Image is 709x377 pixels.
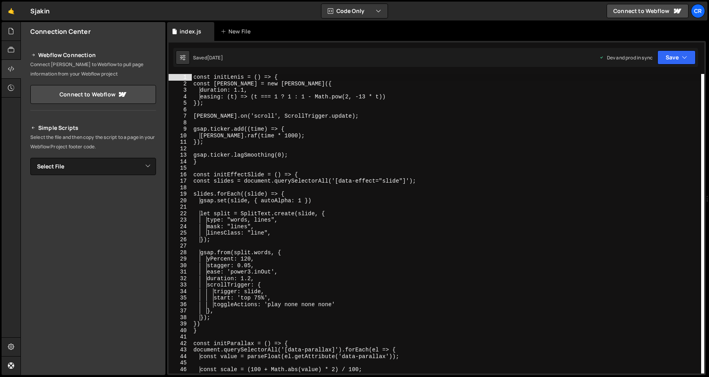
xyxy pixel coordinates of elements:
div: 25 [169,230,192,237]
div: 1 [169,74,192,81]
div: 4 [169,94,192,100]
div: 11 [169,139,192,146]
div: 22 [169,211,192,217]
div: 16 [169,172,192,178]
div: Sjakin [30,6,50,16]
div: 7 [169,113,192,120]
h2: Connection Center [30,27,91,36]
div: 20 [169,198,192,204]
a: Connect to Webflow [30,85,156,104]
div: 36 [169,301,192,308]
a: 🤙 [2,2,21,20]
div: 26 [169,237,192,243]
h2: Simple Scripts [30,123,156,133]
a: Connect to Webflow [607,4,689,18]
div: 43 [169,347,192,353]
div: 24 [169,224,192,230]
div: 42 [169,340,192,347]
div: 18 [169,185,192,191]
div: 21 [169,204,192,211]
div: [DATE] [207,54,223,61]
div: 12 [169,146,192,152]
div: 44 [169,353,192,360]
button: Save [657,50,696,65]
div: 29 [169,256,192,262]
iframe: YouTube video player [30,264,157,335]
div: 30 [169,262,192,269]
div: 17 [169,178,192,185]
div: 35 [169,295,192,301]
div: 10 [169,133,192,139]
p: Select the file and then copy the script to a page in your Webflow Project footer code. [30,133,156,152]
div: 27 [169,243,192,249]
div: 38 [169,314,192,321]
div: 32 [169,275,192,282]
div: 40 [169,327,192,334]
div: New File [221,28,254,35]
div: 41 [169,334,192,340]
button: Code Only [321,4,388,18]
div: 5 [169,100,192,107]
div: 15 [169,165,192,172]
a: CR [691,4,705,18]
div: 37 [169,308,192,314]
iframe: YouTube video player [30,188,157,259]
div: 8 [169,120,192,126]
div: 6 [169,107,192,113]
div: 28 [169,249,192,256]
div: 9 [169,126,192,133]
div: 45 [169,360,192,366]
div: 34 [169,288,192,295]
div: 23 [169,217,192,224]
div: 33 [169,282,192,288]
div: 39 [169,321,192,327]
div: 14 [169,159,192,165]
div: 19 [169,191,192,198]
div: Dev and prod in sync [599,54,653,61]
div: 31 [169,269,192,275]
h2: Webflow Connection [30,50,156,60]
div: Saved [193,54,223,61]
p: Connect [PERSON_NAME] to Webflow to pull page information from your Webflow project [30,60,156,79]
div: 13 [169,152,192,159]
div: index.js [180,28,201,35]
div: 2 [169,81,192,87]
div: 46 [169,366,192,373]
div: 3 [169,87,192,94]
